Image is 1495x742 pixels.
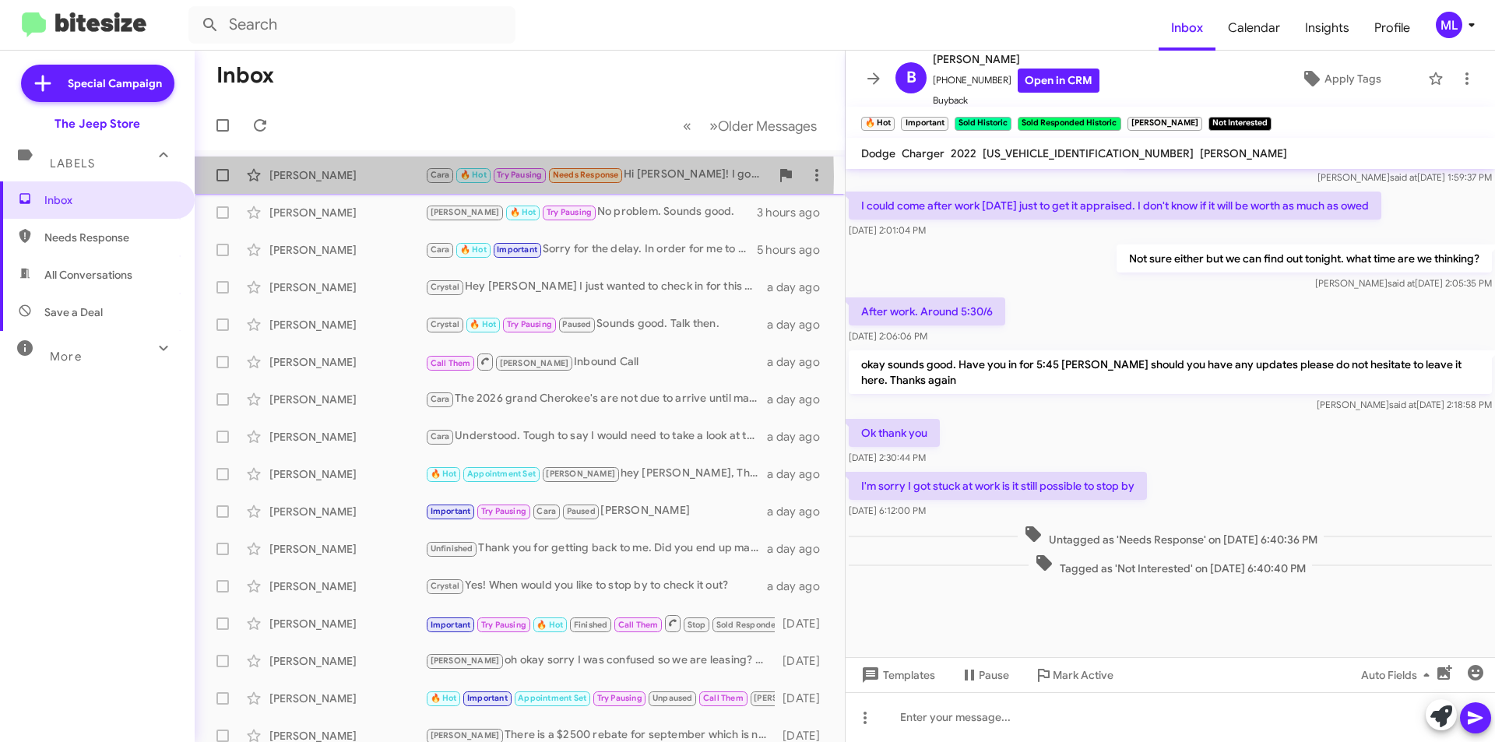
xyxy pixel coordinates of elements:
[507,319,552,329] span: Try Pausing
[858,661,935,689] span: Templates
[431,730,500,740] span: [PERSON_NAME]
[1018,69,1099,93] a: Open in CRM
[431,656,500,666] span: [PERSON_NAME]
[44,304,103,320] span: Save a Deal
[767,317,832,332] div: a day ago
[1317,399,1492,410] span: [PERSON_NAME] [DATE] 2:18:58 PM
[1208,117,1272,131] small: Not Interested
[1436,12,1462,38] div: ML
[849,192,1381,220] p: I could come after work [DATE] just to get it appraised. I don't know if it will be worth as much...
[431,581,459,591] span: Crystal
[902,146,944,160] span: Charger
[431,620,471,630] span: Important
[767,429,832,445] div: a day ago
[431,543,473,554] span: Unfinished
[269,242,425,258] div: [PERSON_NAME]
[703,693,744,703] span: Call Them
[1261,65,1420,93] button: Apply Tags
[901,117,948,131] small: Important
[547,207,592,217] span: Try Pausing
[849,472,1147,500] p: I'm sorry I got stuck at work is it still possible to stop by
[1388,277,1415,289] span: said at
[767,280,832,295] div: a day ago
[431,693,457,703] span: 🔥 Hot
[979,661,1009,689] span: Pause
[269,167,425,183] div: [PERSON_NAME]
[431,394,450,404] span: Cara
[44,230,177,245] span: Needs Response
[767,578,832,594] div: a day ago
[906,65,916,90] span: B
[1215,5,1293,51] a: Calendar
[846,661,948,689] button: Templates
[1390,171,1417,183] span: said at
[849,350,1492,394] p: okay sounds good. Have you in for 5:45 [PERSON_NAME] should you have any updates please do not he...
[431,469,457,479] span: 🔥 Hot
[425,203,757,221] div: No problem. Sounds good.
[709,116,718,135] span: »
[1362,5,1423,51] a: Profile
[861,117,895,131] small: 🔥 Hot
[497,170,542,180] span: Try Pausing
[44,267,132,283] span: All Conversations
[188,6,515,44] input: Search
[553,170,619,180] span: Needs Response
[1018,117,1120,131] small: Sold Responded Historic
[431,431,450,441] span: Cara
[933,93,1099,108] span: Buyback
[425,540,767,557] div: Thank you for getting back to me. Did you end up making a purchase elsewhere?
[849,505,926,516] span: [DATE] 6:12:00 PM
[933,50,1099,69] span: [PERSON_NAME]
[431,358,471,368] span: Call Them
[467,469,536,479] span: Appointment Set
[1389,399,1416,410] span: said at
[683,116,691,135] span: «
[50,350,82,364] span: More
[1423,12,1478,38] button: ML
[1127,117,1202,131] small: [PERSON_NAME]
[425,652,775,670] div: oh okay sorry I was confused so we are leasing? not financing correct?
[716,620,815,630] span: Sold Responded Historic
[618,620,659,630] span: Call Them
[269,466,425,482] div: [PERSON_NAME]
[1324,65,1381,93] span: Apply Tags
[21,65,174,102] a: Special Campaign
[269,205,425,220] div: [PERSON_NAME]
[50,156,95,171] span: Labels
[767,466,832,482] div: a day ago
[216,63,274,88] h1: Inbox
[767,541,832,557] div: a day ago
[1293,5,1362,51] span: Insights
[425,166,770,184] div: Hi [PERSON_NAME]! I got up in a work meeting [DATE] I don't think I'll be able to make it, would ...
[1315,277,1492,289] span: [PERSON_NAME] [DATE] 2:05:35 PM
[425,278,767,296] div: Hey [PERSON_NAME] I just wanted to check in for this month. Are you guys still looking for a wran...
[1361,661,1436,689] span: Auto Fields
[269,504,425,519] div: [PERSON_NAME]
[425,465,767,483] div: hey [PERSON_NAME], This is [PERSON_NAME] lefthand sales manager at the jeep store. Hope you are w...
[1349,661,1448,689] button: Auto Fields
[674,110,701,142] button: Previous
[460,170,487,180] span: 🔥 Hot
[1053,661,1113,689] span: Mark Active
[1159,5,1215,51] a: Inbox
[849,419,940,447] p: Ok thank you
[849,297,1005,325] p: After work. Around 5:30/6
[767,504,832,519] div: a day ago
[983,146,1194,160] span: [US_VEHICLE_IDENTIFICATION_NUMBER]
[431,506,471,516] span: Important
[269,653,425,669] div: [PERSON_NAME]
[55,116,140,132] div: The Jeep Store
[269,317,425,332] div: [PERSON_NAME]
[431,207,500,217] span: [PERSON_NAME]
[425,689,775,707] div: Loved “Thank you for the update [PERSON_NAME], when you have a better day and time please let us ...
[497,244,537,255] span: Important
[567,506,596,516] span: Paused
[1117,244,1492,273] p: Not sure either but we can find out tonight. what time are we thinking?
[269,578,425,594] div: [PERSON_NAME]
[718,118,817,135] span: Older Messages
[849,224,926,236] span: [DATE] 2:01:04 PM
[431,282,459,292] span: Crystal
[653,693,693,703] span: Unpaused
